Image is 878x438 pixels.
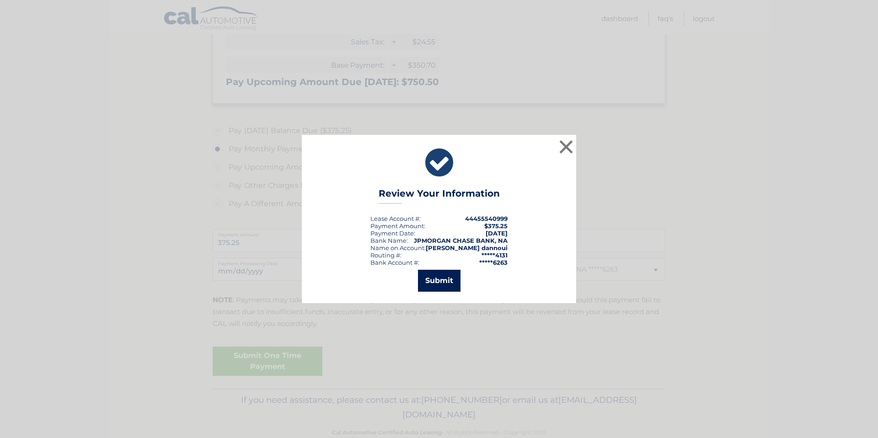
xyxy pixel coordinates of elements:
[426,244,508,251] strong: [PERSON_NAME] dannoui
[370,237,408,244] div: Bank Name:
[379,188,500,204] h3: Review Your Information
[370,222,425,230] div: Payment Amount:
[370,215,421,222] div: Lease Account #:
[370,230,415,237] div: :
[370,244,426,251] div: Name on Account:
[370,251,402,259] div: Routing #:
[484,222,508,230] span: $375.25
[418,270,460,292] button: Submit
[557,138,575,156] button: ×
[486,230,508,237] span: [DATE]
[370,230,414,237] span: Payment Date
[370,259,419,266] div: Bank Account #:
[465,215,508,222] strong: 44455540999
[414,237,508,244] strong: JPMORGAN CHASE BANK, NA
